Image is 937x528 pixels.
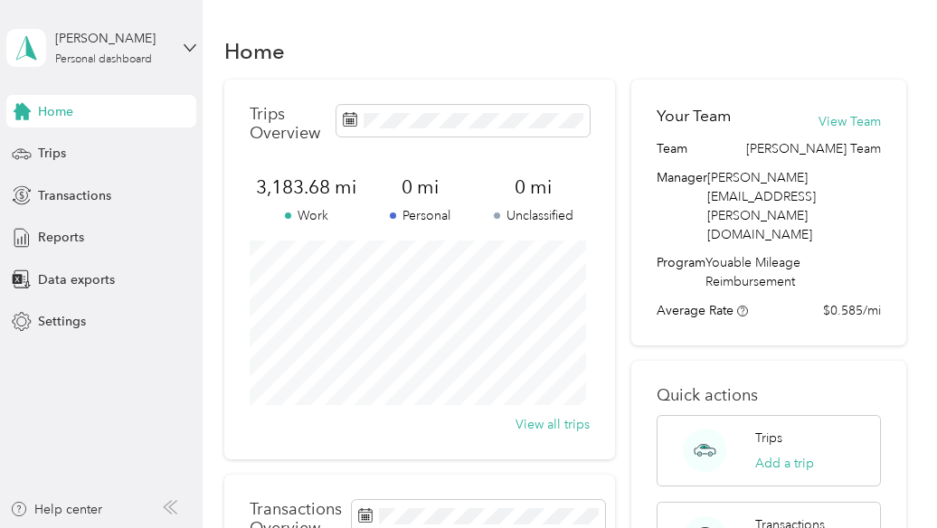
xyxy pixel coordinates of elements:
span: [PERSON_NAME] Team [746,139,881,158]
h2: Your Team [657,105,731,127]
span: Program [657,253,705,291]
p: Trips [755,429,782,448]
span: [PERSON_NAME][EMAIL_ADDRESS][PERSON_NAME][DOMAIN_NAME] [707,170,816,242]
span: Youable Mileage Reimbursement [705,253,881,291]
button: Help center [10,500,102,519]
p: Personal [363,206,476,225]
span: Team [657,139,687,158]
span: Transactions [38,186,111,205]
span: Reports [38,228,84,247]
span: Data exports [38,270,115,289]
span: Manager [657,168,707,244]
div: Personal dashboard [55,54,152,65]
button: View Team [819,112,881,131]
button: Add a trip [755,454,814,473]
div: [PERSON_NAME] [55,29,168,48]
button: View all trips [516,415,590,434]
span: $0.585/mi [823,301,881,320]
p: Trips Overview [250,105,327,143]
span: Trips [38,144,66,163]
span: 0 mi [477,174,590,200]
span: 3,183.68 mi [250,174,363,200]
span: Average Rate [657,303,734,318]
p: Quick actions [657,386,881,405]
p: Work [250,206,363,225]
span: Home [38,102,73,121]
span: Settings [38,312,86,331]
span: 0 mi [363,174,476,200]
p: Unclassified [477,206,590,225]
iframe: Everlance-gr Chat Button Frame [836,427,937,528]
h1: Home [224,42,285,61]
